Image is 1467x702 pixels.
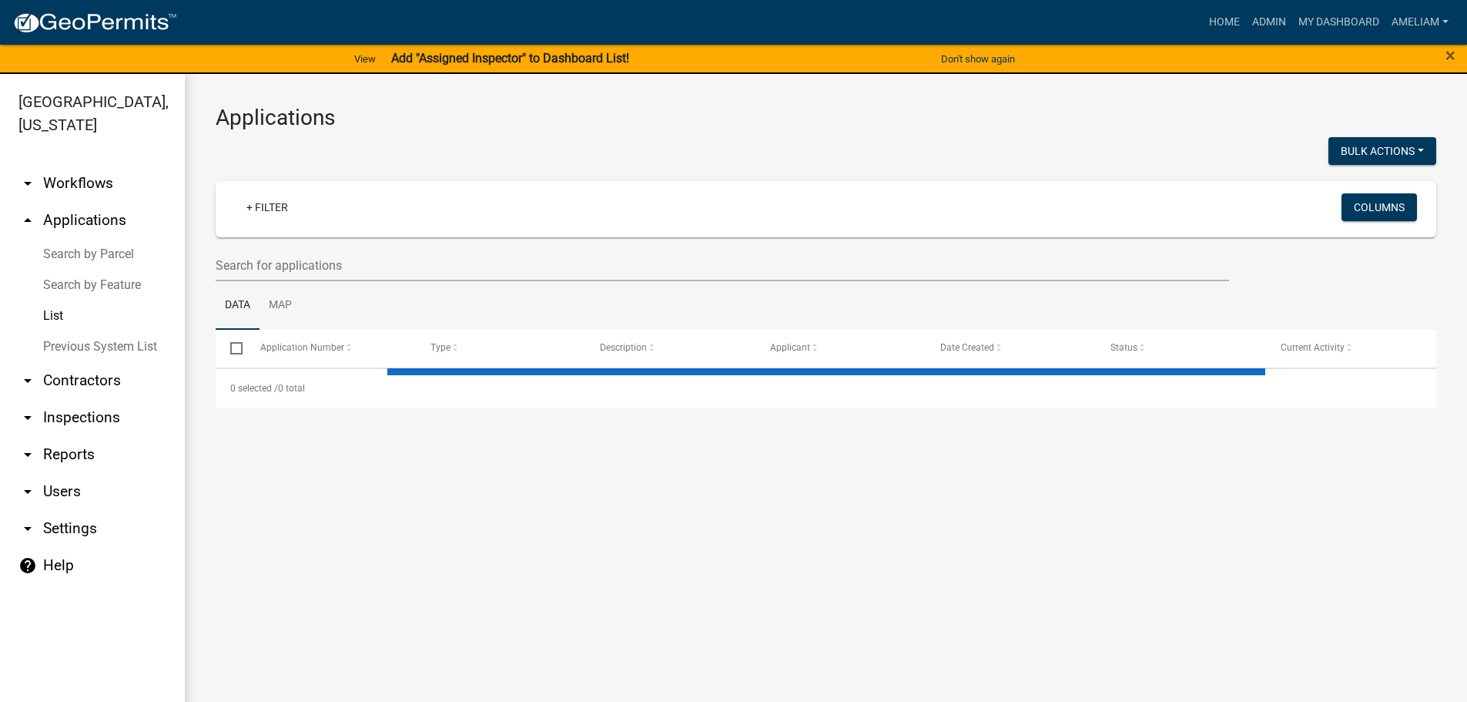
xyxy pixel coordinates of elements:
span: Type [430,342,450,353]
a: View [348,46,382,72]
div: 0 total [216,369,1436,408]
span: Current Activity [1281,342,1345,353]
datatable-header-cell: Select [216,330,245,367]
datatable-header-cell: Type [415,330,585,367]
a: Admin [1246,8,1292,37]
datatable-header-cell: Application Number [245,330,415,367]
i: arrow_drop_down [18,371,37,390]
datatable-header-cell: Applicant [755,330,926,367]
i: arrow_drop_down [18,519,37,538]
i: arrow_drop_down [18,482,37,501]
strong: Add "Assigned Inspector" to Dashboard List! [391,51,629,65]
span: Status [1110,342,1137,353]
i: arrow_drop_down [18,445,37,464]
datatable-header-cell: Current Activity [1266,330,1436,367]
a: + Filter [234,193,300,221]
datatable-header-cell: Date Created [926,330,1096,367]
span: Applicant [770,342,810,353]
a: Home [1203,8,1246,37]
span: × [1445,45,1455,66]
button: Columns [1341,193,1417,221]
a: Data [216,281,260,331]
span: Application Number [260,342,344,353]
span: Description [600,342,647,353]
button: Don't show again [935,46,1021,72]
a: AmeliaM [1385,8,1455,37]
i: arrow_drop_up [18,211,37,230]
datatable-header-cell: Description [585,330,755,367]
a: Map [260,281,301,331]
datatable-header-cell: Status [1096,330,1266,367]
input: Search for applications [216,250,1229,281]
i: arrow_drop_down [18,408,37,427]
span: Date Created [940,342,994,353]
span: 0 selected / [230,383,278,394]
i: help [18,556,37,575]
button: Close [1445,46,1455,65]
i: arrow_drop_down [18,174,37,193]
button: Bulk Actions [1328,137,1436,165]
a: My Dashboard [1292,8,1385,37]
h3: Applications [216,105,1436,131]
